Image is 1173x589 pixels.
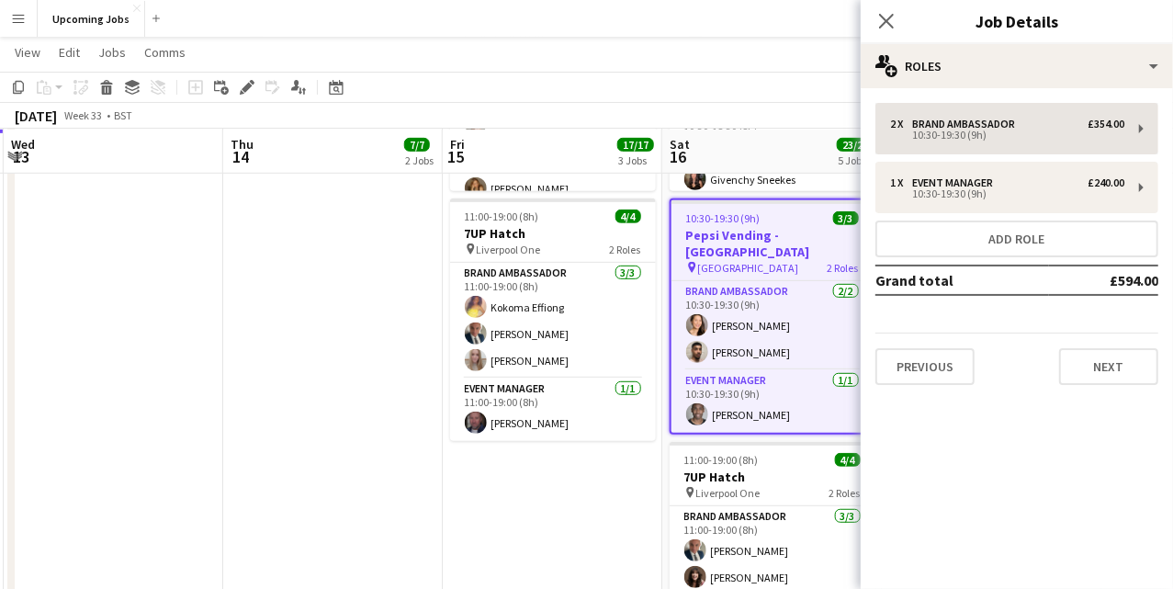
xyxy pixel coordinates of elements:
div: 5 Jobs [838,153,873,167]
span: 10:30-19:30 (9h) [686,211,761,225]
app-card-role: Event Manager1/111:00-19:00 (8h)[PERSON_NAME] [450,379,656,441]
div: 3 Jobs [618,153,653,167]
span: 4/4 [615,210,641,223]
a: Edit [51,40,87,64]
span: Jobs [98,44,126,61]
span: [GEOGRAPHIC_DATA] [698,261,799,275]
span: 16 [667,146,690,167]
h3: Pepsi Vending - [GEOGRAPHIC_DATA] [671,227,874,260]
div: Event Manager [912,176,1000,189]
span: Wed [11,136,35,153]
div: 2 x [890,118,912,130]
div: BST [114,108,132,122]
button: Previous [875,348,975,385]
app-card-role: Brand Ambassador3/311:00-19:00 (8h)Kokoma Effiong[PERSON_NAME][PERSON_NAME] [450,263,656,379]
a: Jobs [91,40,133,64]
span: Sat [670,136,690,153]
span: 7/7 [404,138,430,152]
td: Grand total [875,266,1049,295]
span: View [15,44,40,61]
span: Liverpool One [477,243,541,256]
div: [DATE] [15,107,57,125]
h3: 7UP Hatch [670,469,875,485]
button: Upcoming Jobs [38,1,145,37]
span: 3/3 [833,211,859,225]
app-job-card: 11:00-19:00 (8h)4/47UP Hatch Liverpool One2 RolesBrand Ambassador3/311:00-19:00 (8h)Kokoma Effion... [450,198,656,441]
span: 2 Roles [829,486,861,500]
h3: 7UP Hatch [450,225,656,242]
span: Edit [59,44,80,61]
span: 2 Roles [610,243,641,256]
span: 2 Roles [828,261,859,275]
td: £594.00 [1049,266,1158,295]
span: Comms [144,44,186,61]
app-card-role: Event Manager1/110:30-19:30 (9h)[PERSON_NAME] [671,370,874,433]
span: 23/23 [837,138,874,152]
div: Brand Ambassador [912,118,1022,130]
span: Liverpool One [696,486,761,500]
div: 10:30-19:30 (9h) [890,189,1124,198]
span: 4/4 [835,453,861,467]
span: 15 [447,146,465,167]
a: Comms [137,40,193,64]
span: 17/17 [617,138,654,152]
span: Thu [231,136,254,153]
span: 14 [228,146,254,167]
span: 11:00-19:00 (8h) [465,210,539,223]
span: Week 33 [61,108,107,122]
h3: Job Details [861,9,1173,33]
div: £240.00 [1088,176,1124,189]
div: 2 Jobs [405,153,434,167]
app-job-card: 10:30-19:30 (9h)3/3Pepsi Vending - [GEOGRAPHIC_DATA] [GEOGRAPHIC_DATA]2 RolesBrand Ambassador2/21... [670,198,875,435]
button: Add role [875,221,1158,257]
div: 10:30-19:30 (9h) [890,130,1124,140]
app-card-role: Brand Ambassador2/210:30-19:30 (9h)[PERSON_NAME][PERSON_NAME] [671,281,874,370]
div: £354.00 [1088,118,1124,130]
span: 11:00-19:00 (8h) [684,453,759,467]
div: Roles [861,44,1173,88]
span: Fri [450,136,465,153]
div: 1 x [890,176,912,189]
button: Next [1059,348,1158,385]
a: View [7,40,48,64]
